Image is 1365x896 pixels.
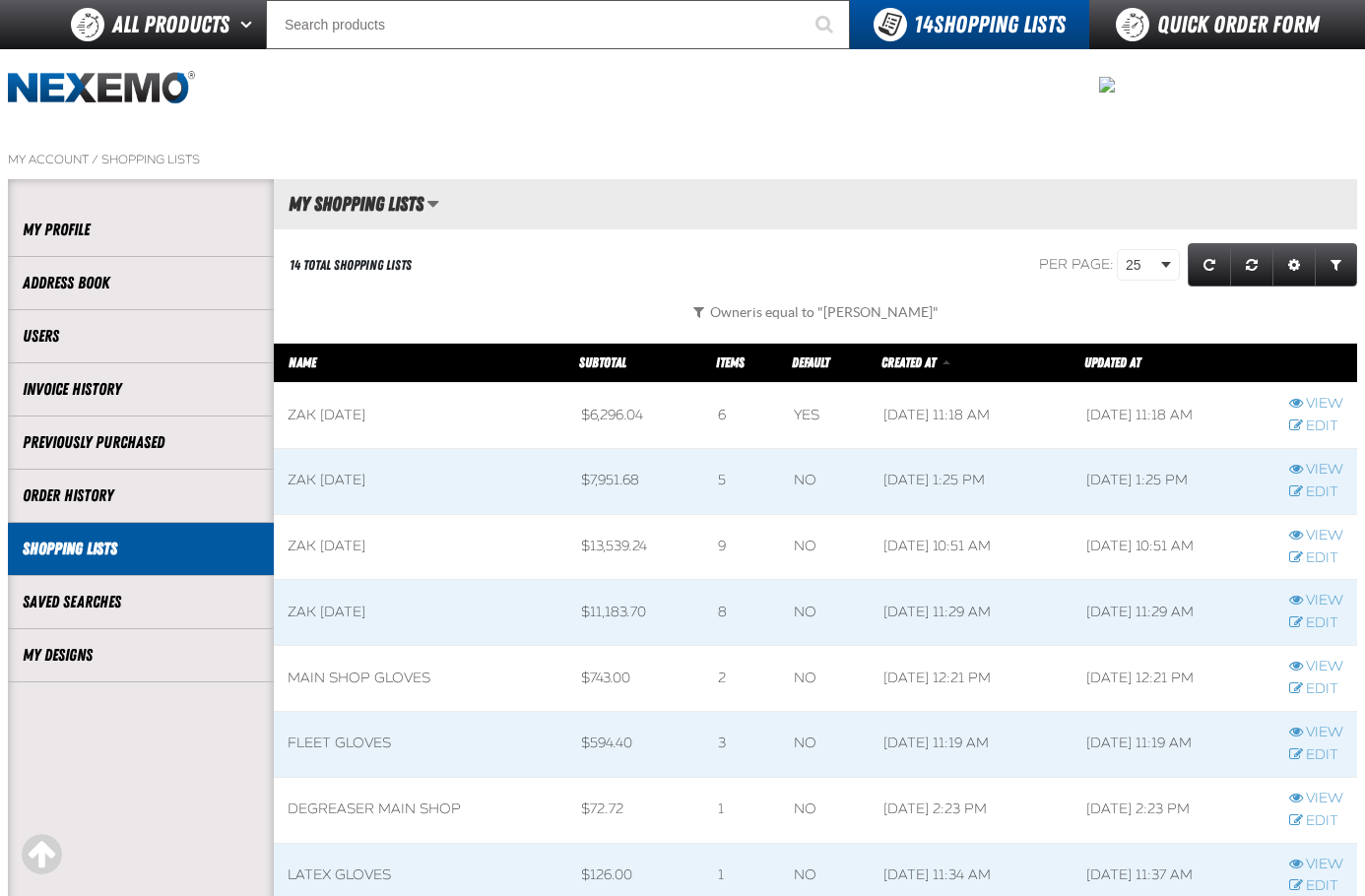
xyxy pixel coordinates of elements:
a: View row action [1289,527,1343,545]
a: View row action [1289,724,1343,742]
td: Zak [DATE] [274,580,567,646]
a: View row action [1289,592,1343,610]
td: Zak [DATE] [274,514,567,580]
a: Default [792,354,829,370]
td: 8 [704,580,780,646]
a: View row action [1289,658,1343,676]
a: Order History [23,484,259,507]
nav: Breadcrumbs [8,152,1357,167]
span: / [92,152,98,167]
td: 6 [704,383,780,449]
a: Expand or Collapse Grid Settings [1272,243,1316,287]
td: Yes [780,383,870,449]
strong: 14 [914,11,934,38]
td: MAIN SHOP GLOVES [274,646,567,712]
td: 9 [704,514,780,580]
td: DEGREASER MAIN SHOP [274,777,567,843]
td: [DATE] 11:29 AM [1072,580,1275,646]
td: No [780,448,870,514]
td: 5 [704,448,780,514]
span: 25 [1126,255,1157,276]
a: My Designs [23,644,259,667]
td: 3 [704,711,780,777]
span: Owner [710,304,939,320]
td: [DATE] 12:21 PM [1072,646,1275,712]
a: Address Book [23,272,259,294]
a: Edit row action [1289,417,1343,436]
a: Edit row action [1289,877,1343,896]
a: Shopping Lists [23,538,259,560]
td: [DATE] 1:25 PM [870,448,1072,514]
a: Edit row action [1289,483,1343,502]
a: Edit row action [1289,812,1343,831]
td: [DATE] 11:18 AM [1072,383,1275,449]
td: [DATE] 1:25 PM [1072,448,1275,514]
td: No [780,580,870,646]
span: is equal to "[PERSON_NAME]" [752,304,939,320]
td: [DATE] 11:19 AM [1072,711,1275,777]
td: [DATE] 2:23 PM [870,777,1072,843]
td: 2 [704,646,780,712]
a: View row action [1289,856,1343,874]
td: [DATE] 2:23 PM [1072,777,1275,843]
button: Owneris equal to "[PERSON_NAME]" [274,303,1357,320]
a: Edit row action [1289,746,1343,765]
td: $72.72 [567,777,704,843]
td: fleet gloves [274,711,567,777]
td: Zak [DATE] [274,383,567,449]
a: View row action [1289,790,1343,808]
td: $11,183.70 [567,580,704,646]
a: Subtotal [579,354,626,370]
a: Shopping Lists [101,152,200,167]
td: No [780,711,870,777]
a: View row action [1289,461,1343,480]
td: $13,539.24 [567,514,704,580]
span: Per page: [1039,256,1114,273]
a: Invoice History [23,378,259,401]
td: [DATE] 11:29 AM [870,580,1072,646]
div: 14 Total Shopping Lists [290,256,412,275]
a: View row action [1289,395,1343,414]
a: Edit row action [1289,549,1343,568]
a: Edit row action [1289,680,1343,699]
td: [DATE] 10:51 AM [870,514,1072,580]
td: Zak [DATE] [274,448,567,514]
a: Previously Purchased [23,431,259,454]
div: Scroll to the top [20,833,63,876]
td: No [780,777,870,843]
a: Expand or Collapse Grid Filters [1315,243,1357,287]
a: My Account [8,152,89,167]
span: All Products [112,7,229,42]
td: $743.00 [567,646,704,712]
a: My Profile [23,219,259,241]
td: [DATE] 11:18 AM [870,383,1072,449]
a: Edit row action [1289,614,1343,633]
a: Refresh grid action [1188,243,1231,287]
a: Name [289,354,316,370]
td: [DATE] 10:51 AM [1072,514,1275,580]
img: Nexemo logo [8,71,195,105]
a: Updated At [1084,354,1140,370]
td: $594.40 [567,711,704,777]
th: Row actions [1275,344,1357,383]
a: Home [8,71,195,105]
a: Items [716,354,745,370]
img: 93db179228030ecd25a137940bcaa8ab.jpeg [1099,77,1115,93]
td: No [780,646,870,712]
td: $7,951.68 [567,448,704,514]
h2: My Shopping Lists [274,193,423,215]
span: Shopping Lists [914,11,1066,38]
button: Manage grid views. Current view is My Shopping Lists [426,187,439,221]
td: $6,296.04 [567,383,704,449]
a: Users [23,325,259,348]
span: Created At [881,354,936,370]
td: No [780,514,870,580]
a: Created At [881,354,939,370]
a: Reset grid action [1230,243,1273,287]
td: [DATE] 11:19 AM [870,711,1072,777]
